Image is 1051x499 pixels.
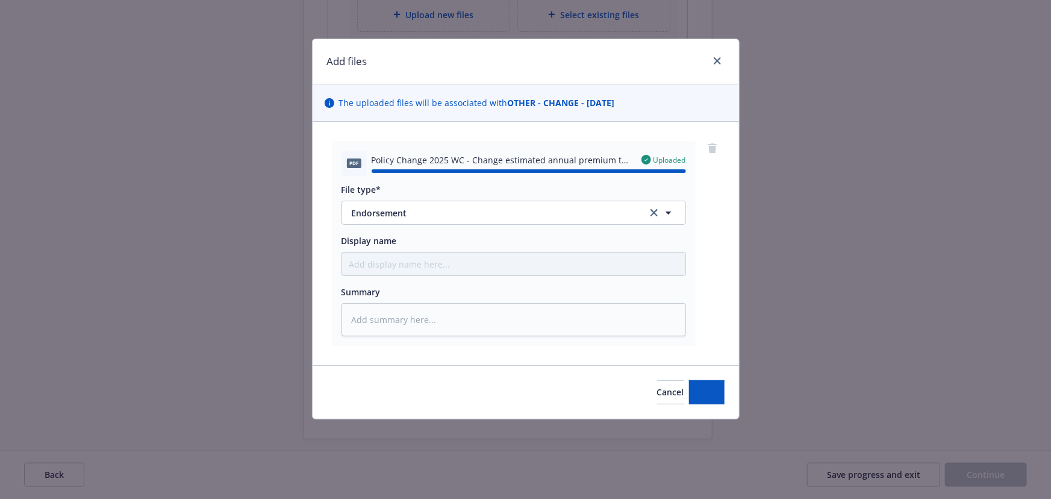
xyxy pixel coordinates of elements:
[352,207,631,219] span: Endorsement
[341,235,397,246] span: Display name
[705,141,720,155] a: remove
[689,380,725,404] button: Add files
[647,206,661,220] a: clear selection
[508,97,615,108] strong: OTHER - CHANGE - [DATE]
[341,201,686,225] button: Endorsementclear selection
[342,253,685,275] input: Add display name here...
[657,386,684,398] span: Cancel
[347,158,361,168] span: pdf
[341,286,381,298] span: Summary
[653,155,686,165] span: Uploaded
[710,54,725,68] a: close
[689,386,725,398] span: Add files
[339,96,615,109] span: The uploaded files will be associated with
[372,154,632,166] span: Policy Change 2025 WC - Change estimated annual premium to $4,160.pdf
[341,184,381,195] span: File type*
[327,54,367,69] h1: Add files
[657,380,684,404] button: Cancel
